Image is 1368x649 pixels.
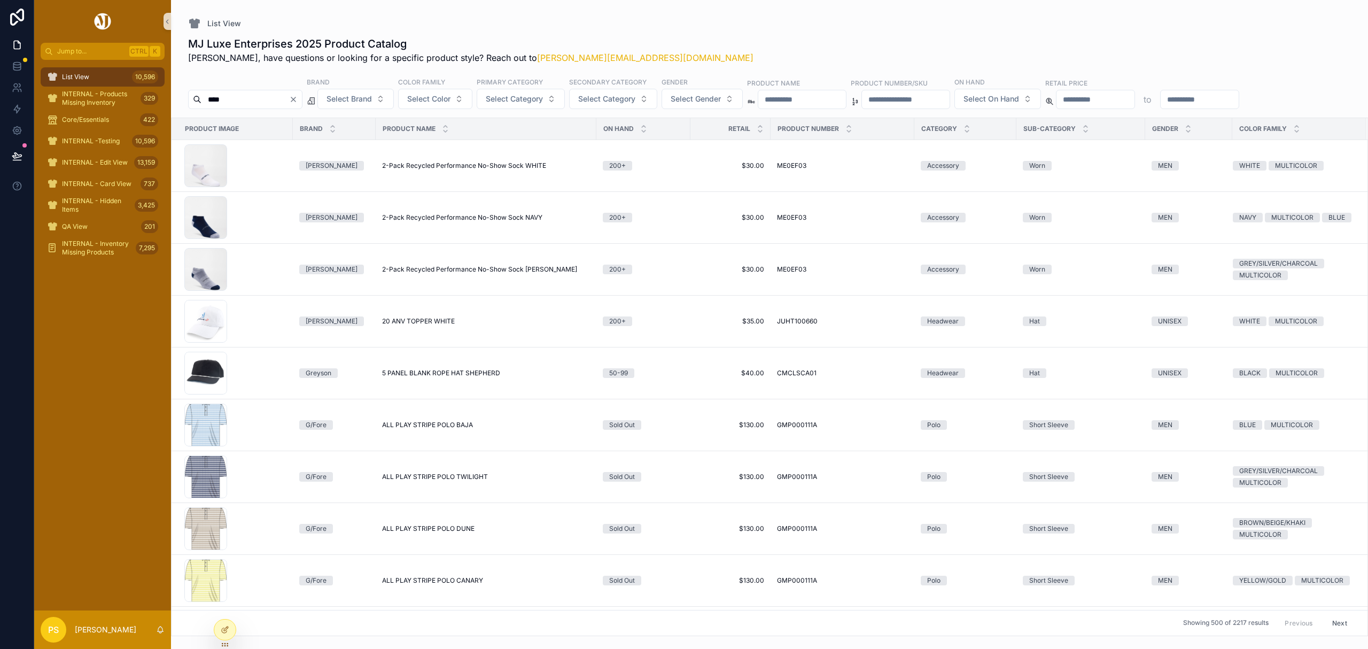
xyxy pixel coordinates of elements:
a: INTERNAL -Testing10,596 [41,132,165,151]
a: Worn [1023,265,1139,274]
a: INTERNAL - Card View737 [41,174,165,194]
div: 7,295 [136,242,158,254]
span: [PERSON_NAME], have questions or looking for a specific product style? Reach out to [188,51,753,64]
span: Sub-Category [1023,125,1076,133]
span: 5 PANEL BLANK ROPE HAT SHEPHERD [382,369,500,377]
span: INTERNAL - Hidden Items [62,197,130,214]
a: INTERNAL - Inventory Missing Products7,295 [41,238,165,258]
div: [PERSON_NAME] [306,316,357,326]
div: Worn [1029,265,1045,274]
div: YELLOW/GOLD [1239,576,1286,585]
a: MEN [1152,265,1226,274]
div: MULTICOLOR [1239,530,1281,539]
div: NAVY [1239,213,1256,222]
div: Short Sleeve [1029,524,1068,534]
span: K [151,47,159,56]
div: GREY/SILVER/CHARCOAL [1239,466,1318,476]
a: ME0EF03 [777,213,908,222]
span: PS [48,623,59,636]
div: G/Fore [306,524,327,534]
a: GMP000111A [777,524,908,533]
a: Sold Out [603,524,684,534]
span: Select Color [407,94,450,104]
a: $40.00 [697,369,764,377]
span: ALL PLAY STRIPE POLO DUNE [382,524,475,533]
div: Greyson [306,368,331,378]
a: ALL PLAY STRIPE POLO CANARY [382,576,590,585]
div: 200+ [609,265,626,274]
span: Select Category [578,94,635,104]
a: 2-Pack Recycled Performance No-Show Sock WHITE [382,161,590,170]
div: 3,425 [135,199,158,212]
span: Select Gender [671,94,721,104]
a: GMP000111A [777,576,908,585]
label: Gender [662,77,688,87]
a: MEN [1152,213,1226,222]
div: BLUE [1239,420,1256,430]
div: MULTICOLOR [1275,161,1317,171]
a: NAVYMULTICOLORBLUE [1233,213,1354,222]
div: UNISEX [1158,316,1182,326]
button: Next [1325,615,1355,631]
span: INTERNAL - Inventory Missing Products [62,239,131,257]
a: BLACKMULTICOLOR [1233,368,1354,378]
span: 20 ANV TOPPER WHITE [382,317,455,326]
a: MEN [1152,576,1226,585]
span: GMP000111A [777,576,817,585]
a: G/Fore [299,420,369,430]
div: Accessory [927,213,959,222]
a: [PERSON_NAME] [299,316,369,326]
a: Polo [921,472,1010,482]
span: Product Name [383,125,436,133]
div: G/Fore [306,576,327,585]
span: List View [62,73,89,81]
a: INTERNAL - Edit View13,159 [41,153,165,172]
a: GREY/SILVER/CHARCOALMULTICOLOR [1233,259,1354,280]
a: Worn [1023,161,1139,171]
div: 200+ [609,213,626,222]
a: UNISEX [1152,368,1226,378]
span: Product Image [185,125,239,133]
span: QA View [62,222,88,231]
a: Sold Out [603,472,684,482]
span: Showing 500 of 2217 results [1183,619,1269,628]
label: Product Name [747,78,800,88]
a: G/Fore [299,576,369,585]
div: 201 [141,220,158,233]
div: Sold Out [609,472,635,482]
a: G/Fore [299,524,369,534]
span: INTERNAL - Products Missing Inventory [62,90,136,107]
a: ALL PLAY STRIPE POLO TWILIGHT [382,473,590,481]
div: 737 [141,177,158,190]
a: Headwear [921,316,1010,326]
a: Headwear [921,368,1010,378]
div: WHITE [1239,161,1260,171]
span: Gender [1152,125,1178,133]
span: Select Category [486,94,543,104]
span: GMP000111A [777,524,817,533]
div: Sold Out [609,576,635,585]
span: $30.00 [697,213,764,222]
a: Polo [921,524,1010,534]
span: INTERNAL -Testing [62,137,120,145]
span: On Hand [603,125,634,133]
span: Retail [728,125,750,133]
a: Short Sleeve [1023,420,1139,430]
a: 5 PANEL BLANK ROPE HAT SHEPHERD [382,369,590,377]
span: JUHT100660 [777,317,818,326]
span: $35.00 [697,317,764,326]
span: $130.00 [697,524,764,533]
div: Short Sleeve [1029,576,1068,585]
div: 200+ [609,316,626,326]
a: Polo [921,420,1010,430]
a: Core/Essentials422 [41,110,165,129]
div: Hat [1029,368,1040,378]
span: Category [921,125,957,133]
span: ALL PLAY STRIPE POLO TWILIGHT [382,473,488,481]
div: scrollable content [34,60,171,272]
a: BROWN/BEIGE/KHAKIMULTICOLOR [1233,518,1354,539]
button: Select Button [317,89,394,109]
h1: MJ Luxe Enterprises 2025 Product Catalog [188,36,753,51]
span: $130.00 [697,576,764,585]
